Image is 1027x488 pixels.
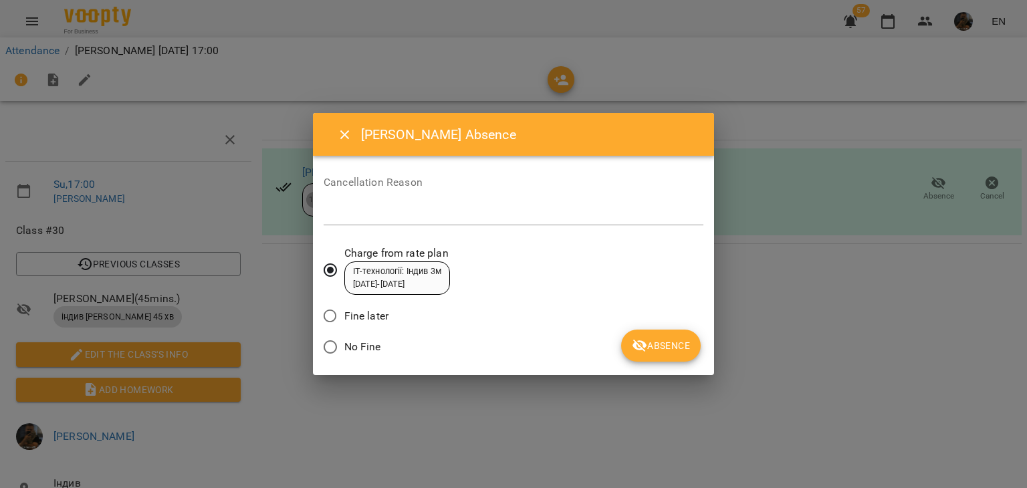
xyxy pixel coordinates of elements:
[344,245,450,261] span: Charge from rate plan
[632,338,690,354] span: Absence
[361,124,698,145] h6: [PERSON_NAME] Absence
[344,339,381,355] span: No Fine
[329,119,361,151] button: Close
[621,330,701,362] button: Absence
[353,265,441,290] div: ІТ-технології: Індив 3м [DATE] - [DATE]
[324,177,703,188] label: Cancellation Reason
[344,308,388,324] span: Fine later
